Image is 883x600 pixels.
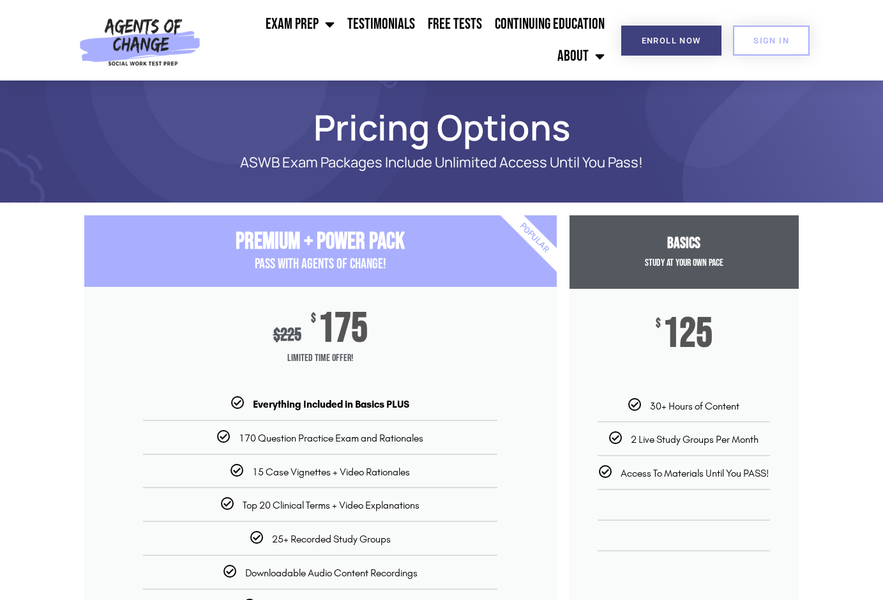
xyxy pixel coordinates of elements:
span: Access To Materials Until You PASS! [621,467,769,479]
span: SIGN IN [753,36,789,45]
h1: Pricing Options [78,112,806,142]
span: Downloadable Audio Content Recordings [245,567,418,579]
span: Limited Time Offer! [84,346,557,371]
span: 15 Case Vignettes + Video Rationales [252,466,410,478]
a: Testimonials [341,8,421,40]
span: Enroll Now [642,36,701,45]
a: SIGN IN [733,26,810,56]
a: Enroll Now [621,26,721,56]
span: 2 Live Study Groups Per Month [631,433,758,445]
span: $ [311,312,316,325]
span: PASS with AGENTS OF CHANGE! [255,256,386,273]
a: About [551,40,611,72]
a: Continuing Education [488,8,611,40]
b: Everything Included in Basics PLUS [253,398,409,410]
span: 170 Question Practice Exam and Rationales [239,432,423,444]
span: 25+ Recorded Study Groups [272,533,391,545]
h3: Basics [570,235,799,253]
nav: Menu [206,8,611,72]
p: ASWB Exam Packages Include Unlimited Access Until You Pass! [129,155,755,171]
a: Exam Prep [259,8,341,40]
span: $ [656,318,661,330]
span: 125 [663,318,713,351]
div: Popular [460,164,608,312]
span: Study at your Own Pace [645,257,723,269]
span: $ [273,325,280,346]
div: 225 [273,325,301,346]
span: Top 20 Clinical Terms + Video Explanations [243,499,419,511]
h3: Premium + Power Pack [84,228,557,256]
span: 30+ Hours of Content [650,400,739,412]
a: Free Tests [421,8,488,40]
span: 175 [318,312,368,346]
